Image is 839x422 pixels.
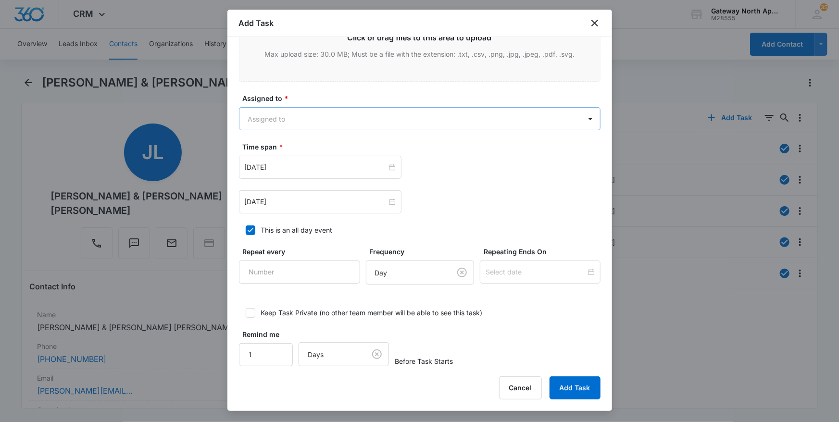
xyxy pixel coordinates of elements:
[395,356,453,366] span: Before Task Starts
[239,17,274,29] h1: Add Task
[454,265,470,280] button: Clear
[243,93,604,103] label: Assigned to
[589,17,601,29] button: close
[550,376,601,399] button: Add Task
[243,247,364,257] label: Repeat every
[484,247,604,257] label: Repeating Ends On
[243,142,604,152] label: Time span
[370,247,478,257] label: Frequency
[239,261,360,284] input: Number
[245,197,387,207] input: Apr 24, 2022
[486,267,586,277] input: Select date
[239,343,293,366] input: Number
[369,347,385,362] button: Clear
[243,329,297,339] label: Remind me
[245,162,387,173] input: Apr 24, 2022
[261,308,483,318] div: Keep Task Private (no other team member will be able to see this task)
[499,376,542,399] button: Cancel
[261,225,333,235] div: This is an all day event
